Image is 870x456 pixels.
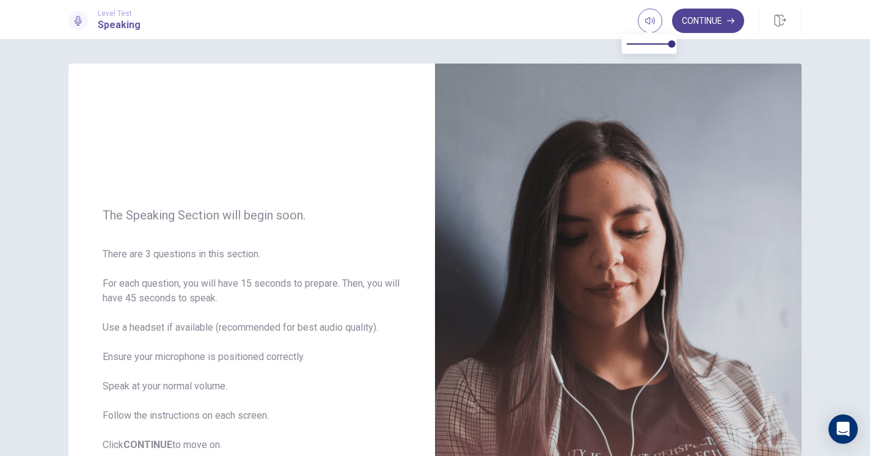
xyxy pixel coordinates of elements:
b: CONTINUE [123,439,172,450]
button: Continue [672,9,744,33]
span: The Speaking Section will begin soon. [103,208,401,222]
div: Open Intercom Messenger [828,414,858,444]
span: Level Test [98,9,141,18]
span: There are 3 questions in this section. For each question, you will have 15 seconds to prepare. Th... [103,247,401,452]
h1: Speaking [98,18,141,32]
